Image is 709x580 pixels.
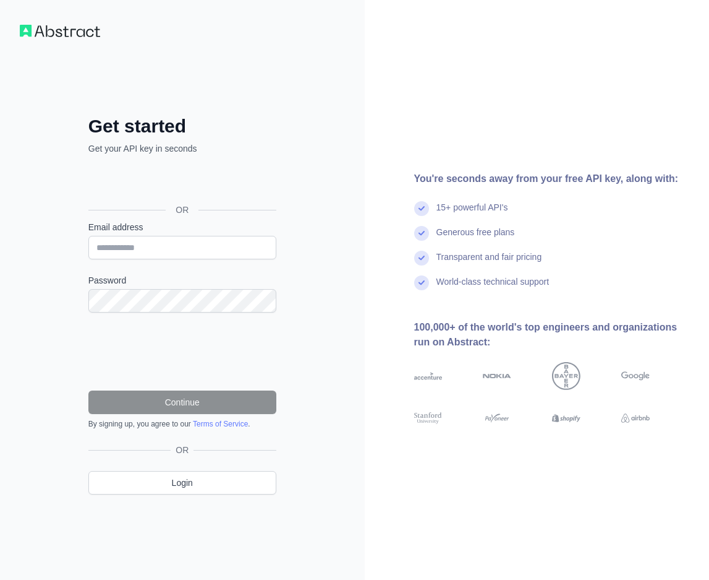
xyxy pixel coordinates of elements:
div: 100,000+ of the world's top engineers and organizations run on Abstract: [414,320,690,350]
p: Get your API key in seconds [88,142,276,155]
img: airbnb [621,411,650,425]
iframe: Nút Đăng nhập bằng Google [82,168,280,196]
img: payoneer [483,411,511,425]
img: bayer [552,362,580,391]
img: shopify [552,411,580,425]
h2: Get started [88,115,276,137]
iframe: reCAPTCHA [88,327,276,376]
div: 15+ powerful API's [436,201,508,226]
button: Continue [88,391,276,414]
img: check mark [414,226,429,241]
img: nokia [483,362,511,391]
a: Login [88,471,276,495]
img: google [621,362,650,391]
span: OR [166,204,198,216]
div: By signing up, you agree to our . [88,419,276,429]
label: Password [88,274,276,287]
div: World-class technical support [436,275,550,300]
img: check mark [414,251,429,266]
span: OR [171,444,193,456]
div: Generous free plans [436,226,515,251]
img: accenture [414,362,443,391]
img: Workflow [20,25,100,37]
div: You're seconds away from your free API key, along with: [414,171,690,186]
img: check mark [414,275,429,290]
img: stanford university [414,411,443,425]
div: Transparent and fair pricing [436,251,542,275]
a: Terms of Service [193,420,248,428]
img: check mark [414,201,429,216]
label: Email address [88,221,276,233]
